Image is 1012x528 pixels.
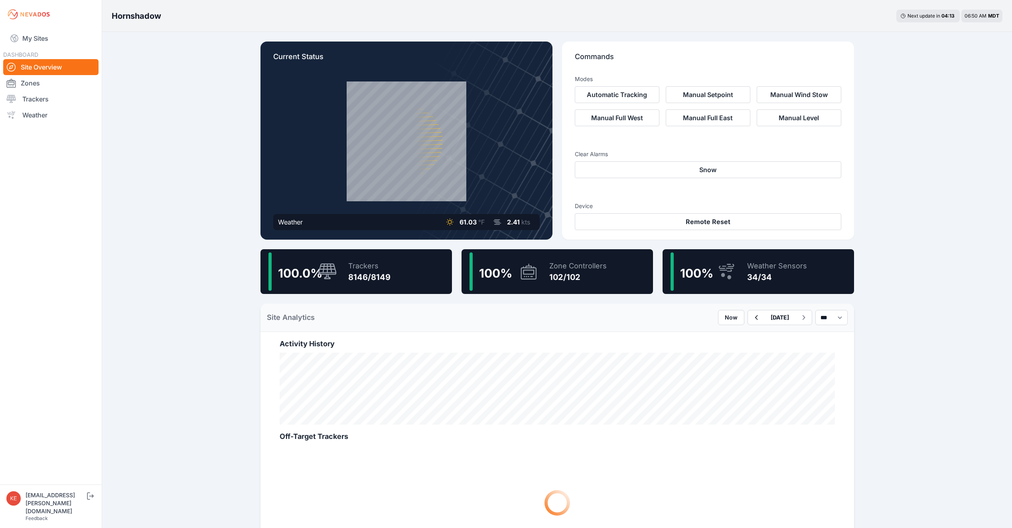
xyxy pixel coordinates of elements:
[462,249,653,294] a: 100%Zone Controllers102/102
[278,217,303,227] div: Weather
[663,249,854,294] a: 100%Weather Sensors34/34
[3,29,99,48] a: My Sites
[941,13,956,19] div: 04 : 13
[549,272,607,283] div: 102/102
[479,266,512,280] span: 100 %
[666,86,750,103] button: Manual Setpoint
[575,150,841,158] h3: Clear Alarms
[6,8,51,21] img: Nevados
[757,109,841,126] button: Manual Level
[680,266,713,280] span: 100 %
[273,51,540,69] p: Current Status
[3,59,99,75] a: Site Overview
[965,13,986,19] span: 06:50 AM
[747,260,807,272] div: Weather Sensors
[260,249,452,294] a: 100.0%Trackers8146/8149
[521,218,530,226] span: kts
[6,491,21,506] img: keadams@sundt.com
[575,75,593,83] h3: Modes
[718,310,744,325] button: Now
[348,272,391,283] div: 8146/8149
[280,338,835,349] h2: Activity History
[112,6,161,26] nav: Breadcrumb
[348,260,391,272] div: Trackers
[507,218,520,226] span: 2.41
[26,491,85,515] div: [EMAIL_ADDRESS][PERSON_NAME][DOMAIN_NAME]
[278,266,322,280] span: 100.0 %
[267,312,315,323] h2: Site Analytics
[575,213,841,230] button: Remote Reset
[575,109,659,126] button: Manual Full West
[575,51,841,69] p: Commands
[280,431,835,442] h2: Off-Target Trackers
[747,272,807,283] div: 34/34
[3,75,99,91] a: Zones
[460,218,477,226] span: 61.03
[988,13,999,19] span: MDT
[3,107,99,123] a: Weather
[478,218,485,226] span: °F
[757,86,841,103] button: Manual Wind Stow
[764,310,795,325] button: [DATE]
[549,260,607,272] div: Zone Controllers
[575,202,841,210] h3: Device
[3,51,38,58] span: DASHBOARD
[575,161,841,178] button: Snow
[575,86,659,103] button: Automatic Tracking
[907,13,940,19] span: Next update in
[112,10,161,22] h3: Hornshadow
[3,91,99,107] a: Trackers
[26,515,48,521] a: Feedback
[666,109,750,126] button: Manual Full East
